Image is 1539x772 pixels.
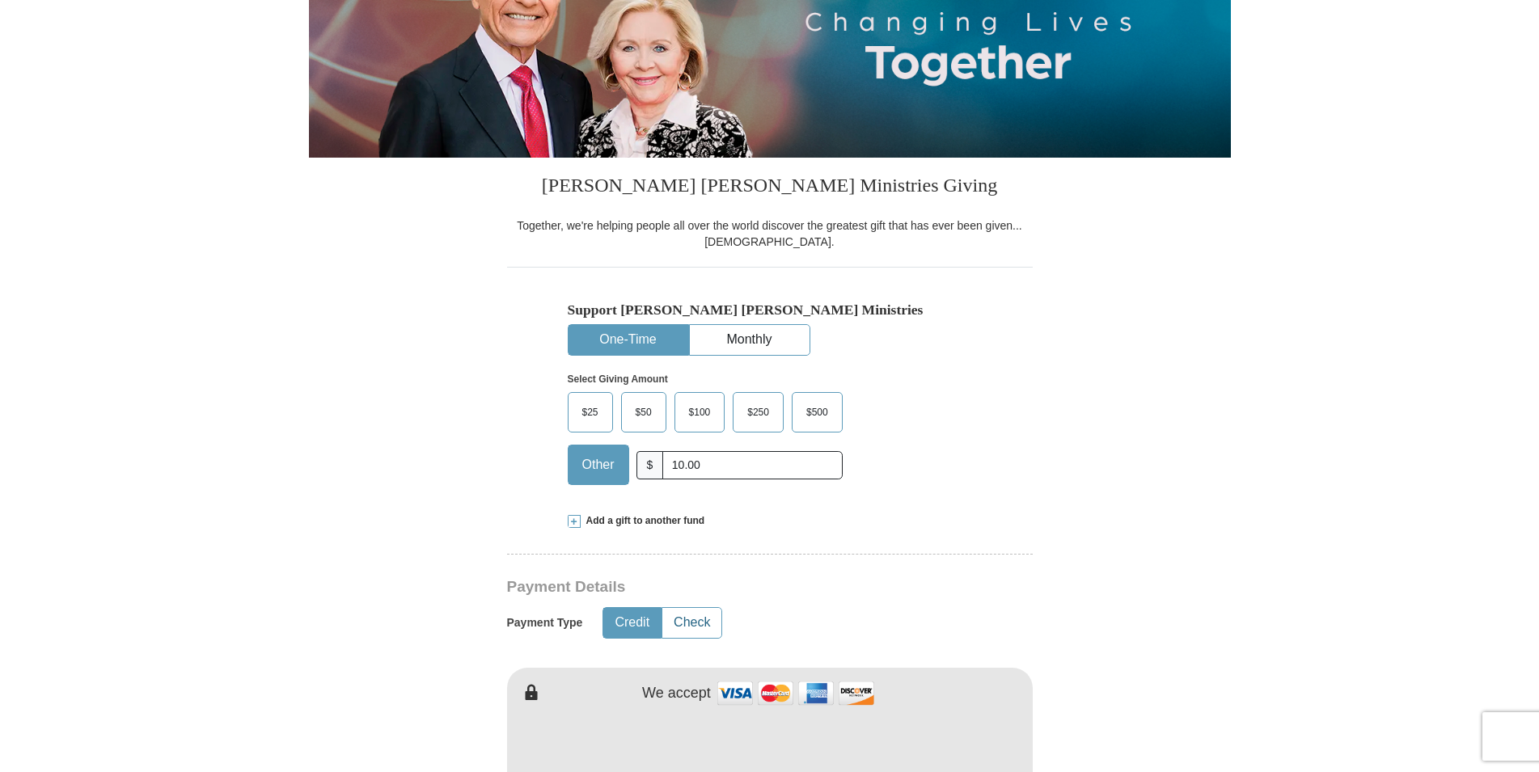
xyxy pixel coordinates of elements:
strong: Select Giving Amount [568,373,668,385]
img: credit cards accepted [715,676,877,711]
span: Other [574,453,623,477]
span: $25 [574,400,607,424]
button: One-Time [569,325,688,355]
button: Monthly [690,325,810,355]
h5: Support [PERSON_NAME] [PERSON_NAME] Ministries [568,302,972,319]
h3: Payment Details [507,578,920,597]
span: $ [636,451,664,479]
button: Credit [603,608,661,638]
span: $50 [628,400,660,424]
span: $250 [739,400,777,424]
button: Check [662,608,721,638]
span: $100 [681,400,719,424]
h3: [PERSON_NAME] [PERSON_NAME] Ministries Giving [507,158,1033,217]
span: Add a gift to another fund [581,514,705,528]
span: $500 [798,400,836,424]
h4: We accept [642,685,711,702]
div: Together, we're helping people all over the world discover the greatest gift that has ever been g... [507,217,1033,250]
input: Other Amount [662,451,842,479]
h5: Payment Type [507,616,583,630]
